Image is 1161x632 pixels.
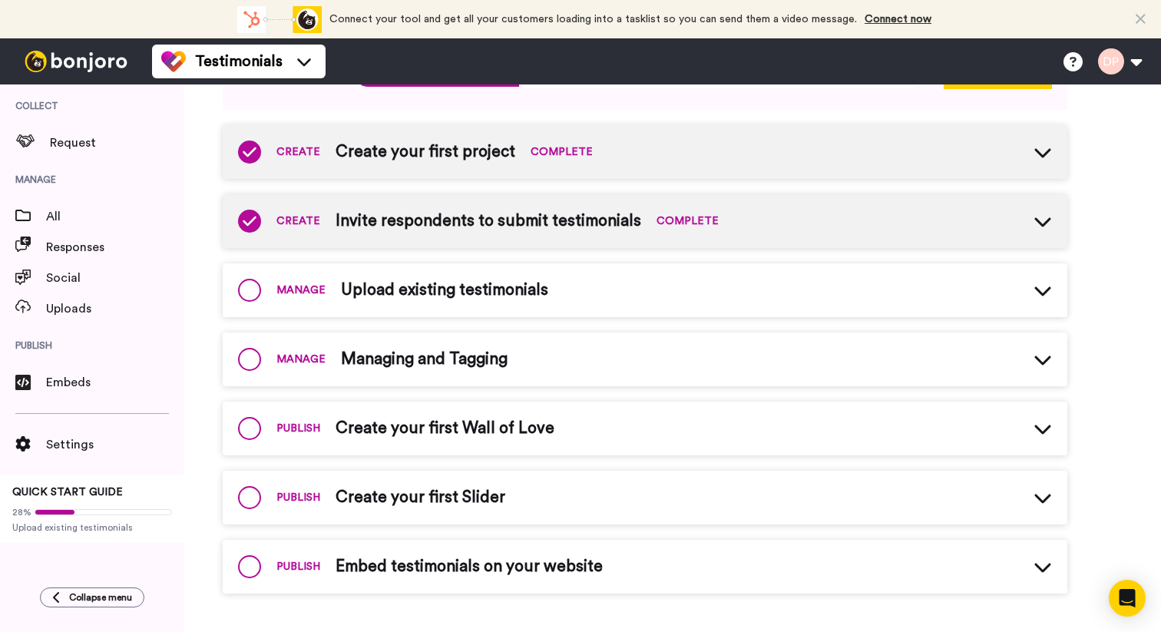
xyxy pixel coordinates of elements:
[276,421,320,436] span: PUBLISH
[1109,580,1146,617] div: Open Intercom Messenger
[46,299,184,318] span: Uploads
[46,207,184,226] span: All
[50,134,184,152] span: Request
[341,279,548,302] span: Upload existing testimonials
[276,213,320,229] span: CREATE
[12,487,123,498] span: QUICK START GUIDE
[46,373,184,392] span: Embeds
[40,587,144,607] button: Collapse menu
[276,559,320,574] span: PUBLISH
[276,283,326,298] span: MANAGE
[336,210,641,233] span: Invite respondents to submit testimonials
[195,51,283,72] span: Testimonials
[12,506,31,518] span: 28%
[336,555,603,578] span: Embed testimonials on your website
[69,591,132,604] span: Collapse menu
[12,521,172,534] span: Upload existing testimonials
[237,6,322,33] div: animation
[531,144,593,160] span: COMPLETE
[865,14,931,25] a: Connect now
[46,435,184,454] span: Settings
[657,213,719,229] span: COMPLETE
[46,269,184,287] span: Social
[336,486,505,509] span: Create your first Slider
[341,348,508,371] span: Managing and Tagging
[329,14,857,25] span: Connect your tool and get all your customers loading into a tasklist so you can send them a video...
[18,51,134,72] img: bj-logo-header-white.svg
[336,417,554,440] span: Create your first Wall of Love
[336,141,515,164] span: Create your first project
[276,490,320,505] span: PUBLISH
[276,352,326,367] span: MANAGE
[46,238,184,256] span: Responses
[276,144,320,160] span: CREATE
[161,49,186,74] img: tm-color.svg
